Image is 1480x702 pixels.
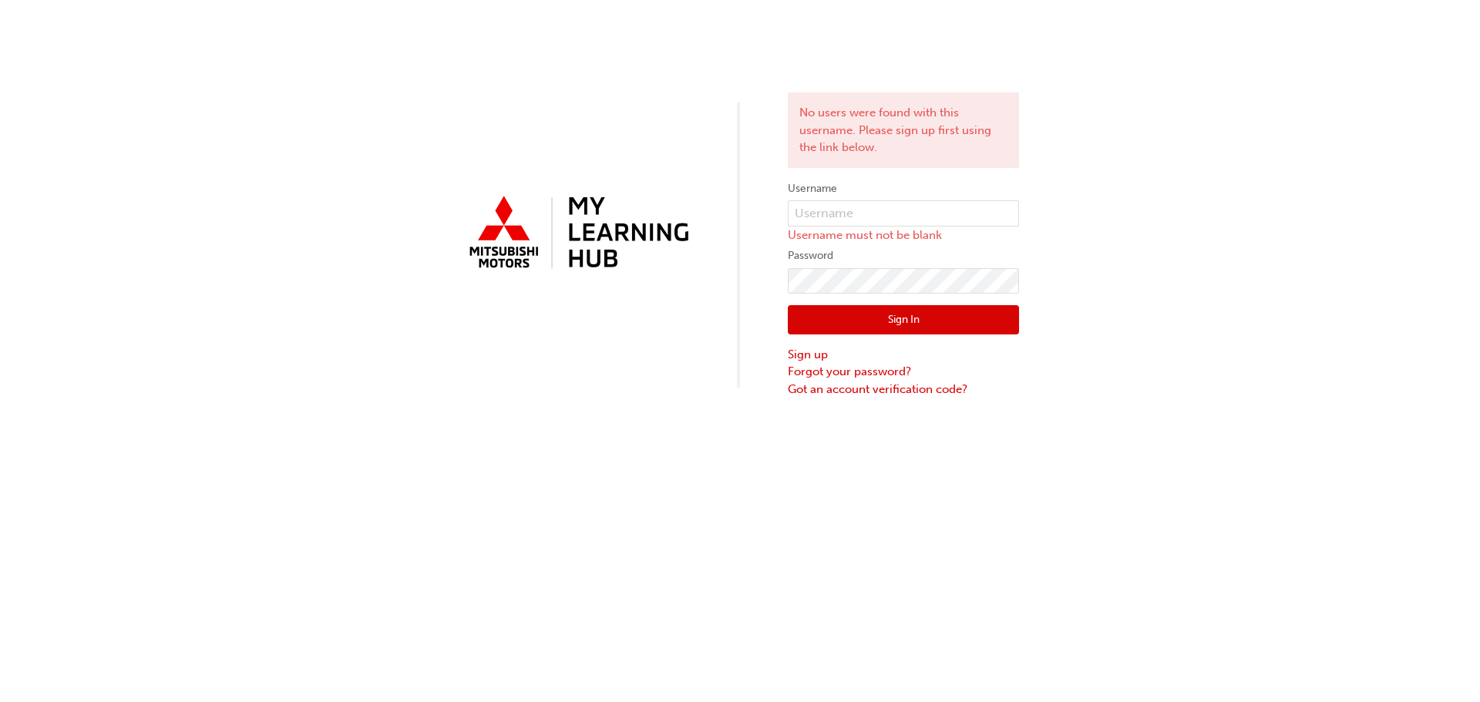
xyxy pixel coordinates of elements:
[788,227,1019,244] p: Username must not be blank
[461,190,692,277] img: mmal
[788,363,1019,381] a: Forgot your password?
[788,346,1019,364] a: Sign up
[788,92,1019,168] div: No users were found with this username. Please sign up first using the link below.
[788,200,1019,227] input: Username
[788,247,1019,265] label: Password
[788,381,1019,398] a: Got an account verification code?
[788,180,1019,198] label: Username
[788,305,1019,334] button: Sign In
